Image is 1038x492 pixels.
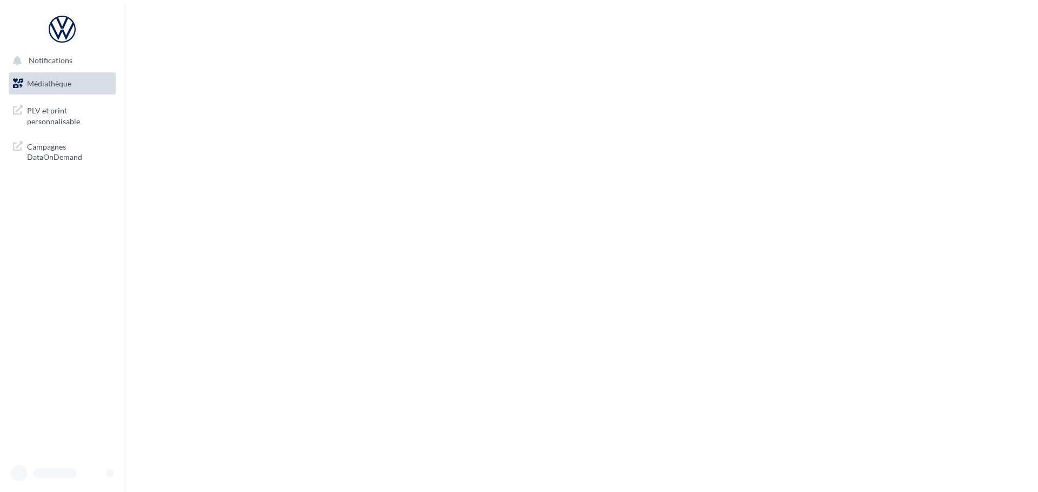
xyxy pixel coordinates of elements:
span: PLV et print personnalisable [27,103,111,126]
span: Notifications [29,56,72,65]
span: Médiathèque [27,79,71,88]
span: Campagnes DataOnDemand [27,139,111,163]
a: Médiathèque [6,72,118,95]
a: Campagnes DataOnDemand [6,135,118,167]
a: PLV et print personnalisable [6,99,118,131]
